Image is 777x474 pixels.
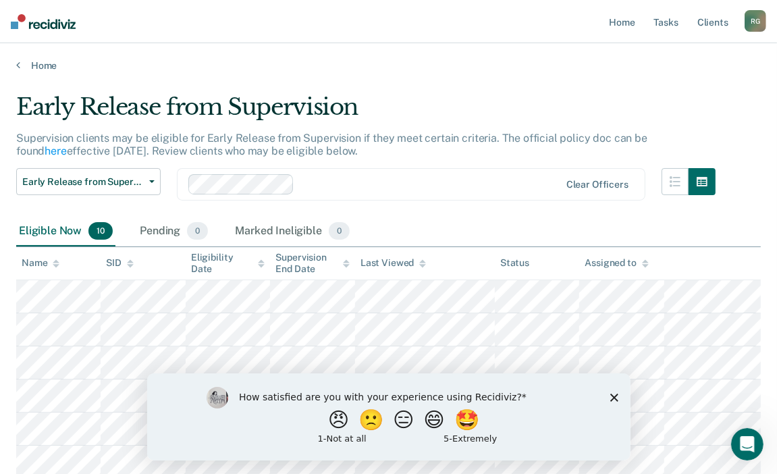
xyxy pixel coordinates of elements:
iframe: Survey by Kim from Recidiviz [147,373,631,460]
div: Status [500,257,529,269]
button: Early Release from Supervision [16,168,161,195]
span: Early Release from Supervision [22,176,144,188]
span: 10 [88,222,113,240]
div: R G [745,10,766,32]
button: RG [745,10,766,32]
div: Pending0 [137,217,211,246]
div: SID [106,257,134,269]
div: Clear officers [566,179,628,190]
div: Eligibility Date [191,252,265,275]
p: Supervision clients may be eligible for Early Release from Supervision if they meet certain crite... [16,132,647,157]
div: Name [22,257,59,269]
div: Marked Ineligible0 [232,217,352,246]
img: Recidiviz [11,14,76,29]
span: 0 [329,222,350,240]
div: Assigned to [585,257,648,269]
a: here [45,144,66,157]
div: Last Viewed [360,257,426,269]
iframe: Intercom live chat [731,428,763,460]
div: Early Release from Supervision [16,93,716,132]
div: Eligible Now10 [16,217,115,246]
div: Supervision End Date [275,252,349,275]
span: 0 [187,222,208,240]
a: Home [16,59,761,72]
